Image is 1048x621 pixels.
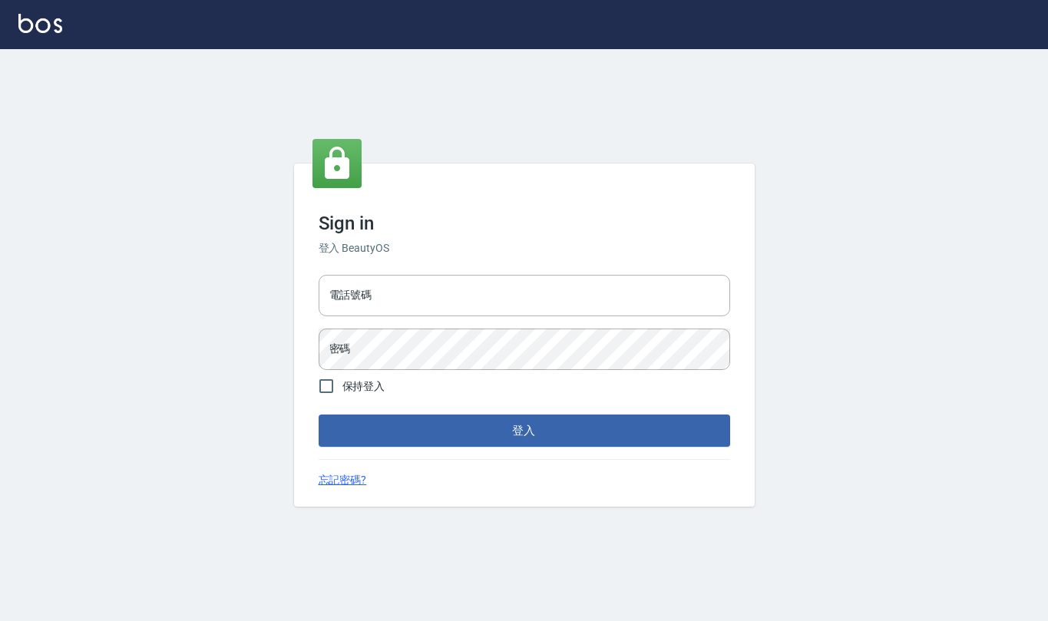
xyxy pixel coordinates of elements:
[319,240,730,256] h6: 登入 BeautyOS
[18,14,62,33] img: Logo
[342,378,385,395] span: 保持登入
[319,415,730,447] button: 登入
[319,213,730,234] h3: Sign in
[319,472,367,488] a: 忘記密碼?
